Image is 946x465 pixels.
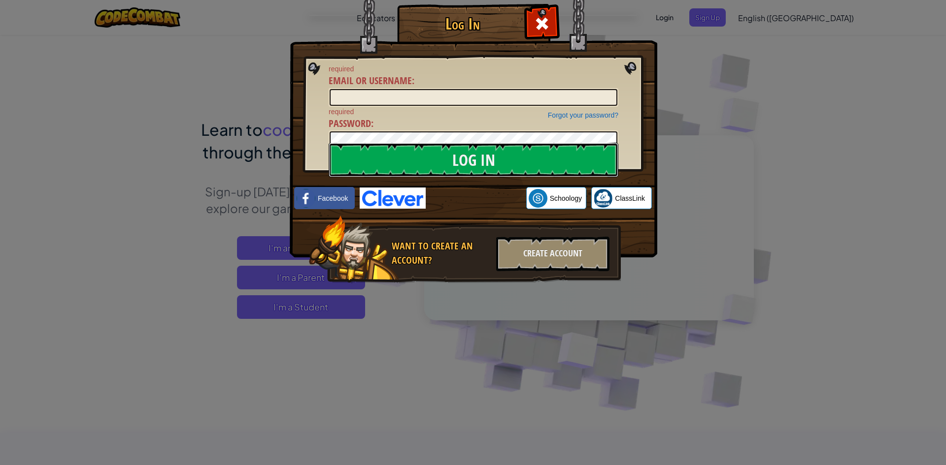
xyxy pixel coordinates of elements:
[594,189,612,208] img: classlink-logo-small.png
[329,74,412,87] span: Email or Username
[329,143,618,177] input: Log In
[392,239,490,267] div: Want to create an account?
[548,111,618,119] a: Forgot your password?
[529,189,547,208] img: schoology.png
[400,15,525,32] h1: Log In
[329,117,371,130] span: Password
[329,74,414,88] label: :
[329,117,373,131] label: :
[360,187,426,209] img: clever-logo-blue.png
[426,187,526,209] iframe: Sign in with Google Button
[615,193,645,203] span: ClassLink
[329,107,618,117] span: required
[329,64,618,74] span: required
[297,189,315,208] img: facebook_small.png
[550,193,582,203] span: Schoology
[496,237,609,271] div: Create Account
[318,193,348,203] span: Facebook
